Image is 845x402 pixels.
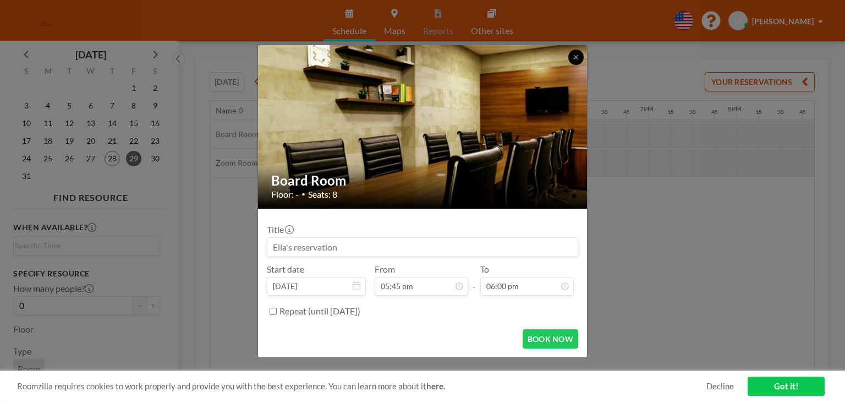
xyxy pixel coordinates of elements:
span: Floor: - [271,189,299,200]
label: Repeat (until [DATE]) [279,306,360,317]
label: Title [267,224,293,235]
span: Roomzilla requires cookies to work properly and provide you with the best experience. You can lea... [17,381,706,392]
label: To [480,264,489,275]
input: Ella's reservation [267,238,578,257]
h2: Board Room [271,172,575,189]
a: Decline [706,381,734,392]
span: Seats: 8 [308,189,337,200]
span: • [301,190,305,198]
a: here. [426,381,445,391]
a: Got it! [748,377,825,396]
label: From [375,264,395,275]
span: - [473,268,476,292]
button: BOOK NOW [523,329,578,349]
img: 537.jpg [258,17,588,237]
label: Start date [267,264,304,275]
